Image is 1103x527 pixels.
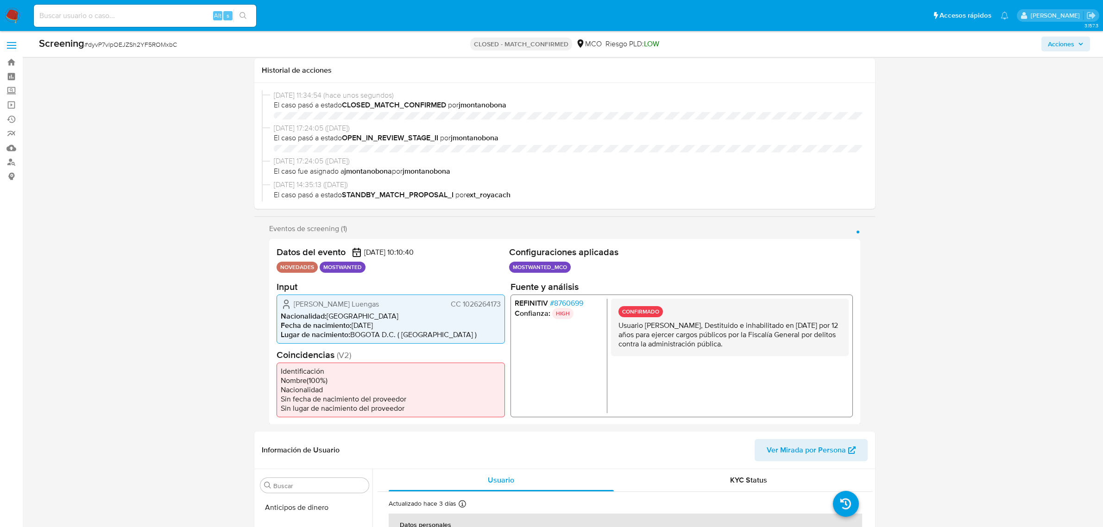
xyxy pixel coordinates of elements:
[403,166,450,176] b: jmontanobona
[342,100,446,110] b: CLOSED_MATCH_CONFIRMED
[576,39,602,49] div: MCO
[767,439,846,461] span: Ver Mirada por Persona
[227,11,229,20] span: s
[274,133,864,143] span: El caso pasó a estado por
[1031,11,1083,20] p: juan.montanobonaga@mercadolibre.com.co
[389,499,456,508] p: Actualizado hace 3 días
[466,189,511,200] b: ext_royacach
[342,132,438,143] b: OPEN_IN_REVIEW_STAGE_II
[451,132,498,143] b: jmontanobona
[1041,37,1090,51] button: Acciones
[274,180,864,190] span: [DATE] 14:35:13 ([DATE])
[233,9,252,22] button: search-icon
[605,39,659,49] span: Riesgo PLD:
[274,190,864,200] span: El caso pasó a estado por
[274,100,864,110] span: El caso pasó a estado por
[1048,37,1074,51] span: Acciones
[262,66,868,75] h1: Historial de acciones
[273,482,365,490] input: Buscar
[488,475,514,485] span: Usuario
[274,90,864,100] span: [DATE] 11:34:54 (hace unos segundos)
[344,166,392,176] b: jmontanobona
[84,40,177,49] span: # dyvP7vlpOEJZSh2YF5ROMxbC
[264,482,271,489] button: Buscar
[939,11,991,20] span: Accesos rápidos
[730,475,767,485] span: KYC Status
[274,123,864,133] span: [DATE] 17:24:05 ([DATE])
[262,445,340,455] h1: Información de Usuario
[1001,12,1008,19] a: Notificaciones
[274,156,864,166] span: [DATE] 17:24:05 ([DATE])
[1086,11,1096,20] a: Salir
[755,439,868,461] button: Ver Mirada por Persona
[214,11,221,20] span: Alt
[459,100,506,110] b: jmontanobona
[257,496,372,519] button: Anticipos de dinero
[34,10,256,22] input: Buscar usuario o caso...
[470,38,572,50] p: CLOSED - MATCH_CONFIRMED
[644,38,659,49] span: LOW
[39,36,84,50] b: Screening
[274,166,864,176] span: El caso fue asignado a por
[342,189,454,200] b: STANDBY_MATCH_PROPOSAL_I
